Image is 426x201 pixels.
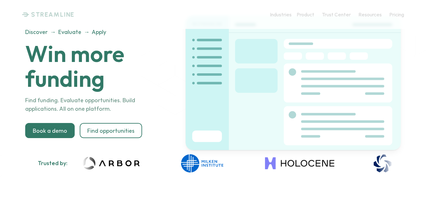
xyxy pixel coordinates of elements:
p: Resources [358,11,382,17]
a: Find opportunities [80,123,142,138]
a: Resources [358,9,382,20]
h2: Trusted by: [38,160,67,167]
p: Industries [270,11,291,17]
p: Find funding. Evaluate opportunities. Build applications. All on one platform. [25,96,167,113]
p: Trust Center [322,11,351,17]
p: STREAMLINE [31,11,75,18]
a: STREAMLINE [22,11,75,18]
p: Product [296,11,314,17]
a: Book a demo [25,123,75,138]
a: Pricing [389,9,404,20]
h1: Win more funding [25,41,183,91]
p: Find opportunities [87,127,135,134]
p: Pricing [389,11,404,17]
p: Book a demo [33,127,67,134]
p: Discover → Evaluate → Apply [25,28,167,36]
a: Trust Center [322,9,351,20]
